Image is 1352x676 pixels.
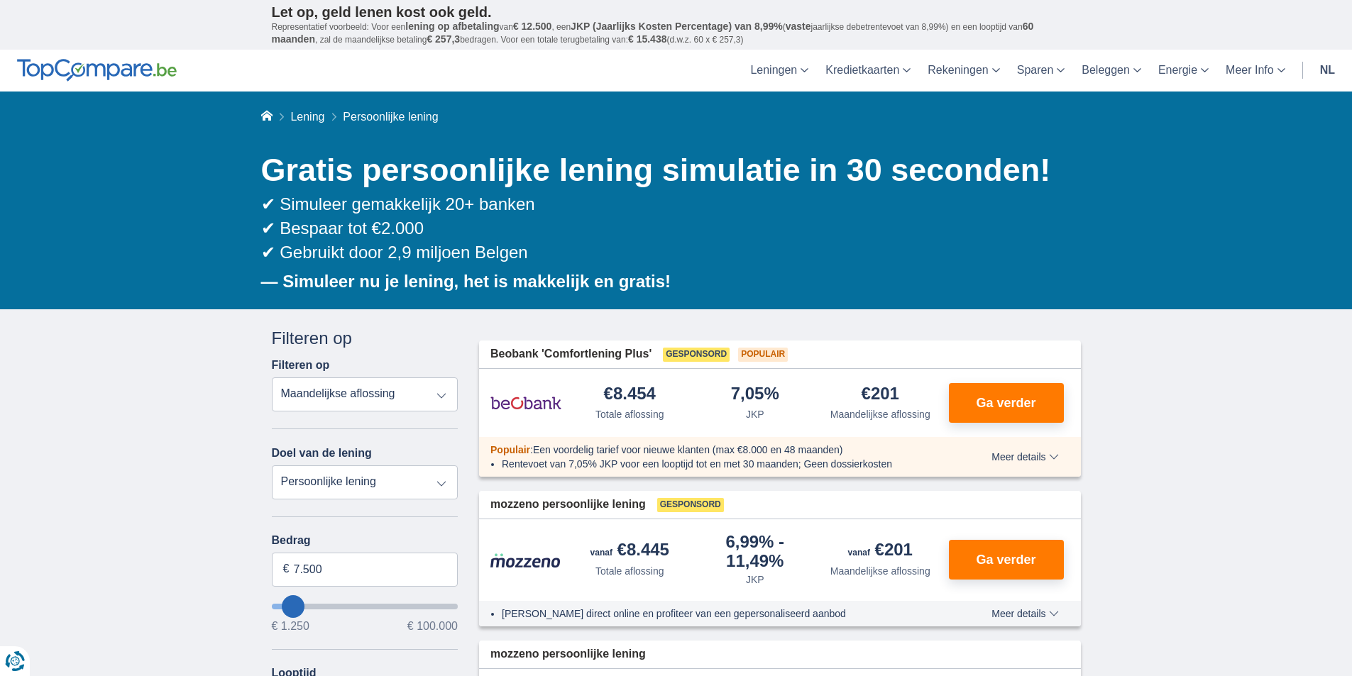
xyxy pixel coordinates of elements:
[698,533,813,570] div: 6,99%
[991,609,1058,619] span: Meer details
[817,50,919,92] a: Kredietkaarten
[272,4,1081,21] p: Let op, geld lenen kost ook geld.
[571,21,783,32] span: JKP (Jaarlijks Kosten Percentage) van 8,99%
[272,326,458,350] div: Filteren op
[1312,50,1343,92] a: nl
[595,564,664,578] div: Totale aflossing
[590,541,669,561] div: €8.445
[261,192,1081,265] div: ✔ Simuleer gemakkelijk 20+ banken ✔ Bespaar tot €2.000 ✔ Gebruikt door 2,9 miljoen Belgen
[981,451,1069,462] button: Meer details
[272,359,330,372] label: Filteren op
[981,608,1069,619] button: Meer details
[738,348,788,362] span: Populair
[742,50,817,92] a: Leningen
[746,572,764,587] div: JKP
[731,385,779,404] div: 7,05%
[343,111,438,123] span: Persoonlijke lening
[830,407,930,421] div: Maandelijkse aflossing
[862,385,899,404] div: €201
[830,564,930,578] div: Maandelijkse aflossing
[272,21,1034,45] span: 60 maanden
[272,21,1081,46] p: Representatief voorbeeld: Voor een van , een ( jaarlijkse debetrentevoet van 8,99%) en een loopti...
[657,498,724,512] span: Gesponsord
[991,452,1058,462] span: Meer details
[663,348,730,362] span: Gesponsord
[513,21,552,32] span: € 12.500
[848,541,913,561] div: €201
[479,443,951,457] div: :
[17,59,177,82] img: TopCompare
[502,457,940,471] li: Rentevoet van 7,05% JKP voor een looptijd tot en met 30 maanden; Geen dossierkosten
[490,346,652,362] span: Beobank 'Comfortlening Plus'
[919,50,1008,92] a: Rekeningen
[283,561,290,577] span: €
[976,397,1035,409] span: Ga verder
[976,553,1035,566] span: Ga verder
[1217,50,1294,92] a: Meer Info
[490,497,646,513] span: mozzeno persoonlijke lening
[261,111,273,123] a: Home
[502,606,940,621] li: [PERSON_NAME] direct online en profiteer van een gepersonaliseerd aanbod
[1073,50,1150,92] a: Beleggen
[261,148,1081,192] h1: Gratis persoonlijke lening simulatie in 30 seconden!
[407,621,458,632] span: € 100.000
[604,385,656,404] div: €8.454
[595,407,664,421] div: Totale aflossing
[949,383,1064,423] button: Ga verder
[746,407,764,421] div: JKP
[427,33,460,45] span: € 257,3
[405,21,499,32] span: lening op afbetaling
[1150,50,1217,92] a: Energie
[949,540,1064,580] button: Ga verder
[533,444,843,455] span: Een voordelig tarief voor nieuwe klanten (max €8.000 en 48 maanden)
[272,621,309,632] span: € 1.250
[490,385,561,421] img: product.pl.alt Beobank
[490,553,561,568] img: product.pl.alt Mozzeno
[272,604,458,609] input: wantToBorrow
[628,33,667,45] span: € 15.438
[1008,50,1074,92] a: Sparen
[272,447,372,460] label: Doel van de lening
[261,272,671,291] b: — Simuleer nu je lening, het is makkelijk en gratis!
[786,21,811,32] span: vaste
[490,646,646,663] span: mozzeno persoonlijke lening
[290,111,324,123] a: Lening
[272,534,458,547] label: Bedrag
[490,444,530,455] span: Populair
